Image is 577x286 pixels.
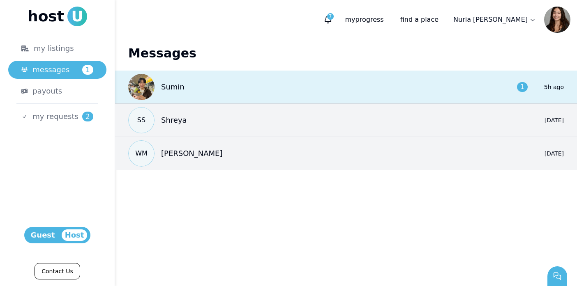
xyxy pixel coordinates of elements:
[345,16,355,23] span: my
[394,11,445,28] a: find a place
[8,108,106,126] a: my requests2
[67,7,87,26] span: U
[21,43,93,54] div: my listings
[161,81,185,93] p: Sumin
[82,65,93,75] span: 1
[544,7,570,33] img: Nuria Rodriguez avatar
[538,116,564,124] div: [DATE]
[8,39,106,57] a: my listings
[453,15,528,25] p: Nuria [PERSON_NAME]
[35,263,80,279] a: Contact Us
[82,112,93,121] span: 2
[327,13,334,20] span: 7
[128,107,155,133] span: S S
[448,11,541,28] a: Nuria [PERSON_NAME]
[538,83,564,91] div: 5h ago
[161,148,223,159] p: [PERSON_NAME]
[62,229,88,241] span: Host
[8,82,106,100] a: payouts
[128,46,564,61] h1: Messages
[128,74,155,100] img: Sumin Liu avatar
[538,149,564,158] div: [DATE]
[28,229,58,241] span: Guest
[32,85,62,97] span: payouts
[161,114,187,126] p: Shreya
[128,140,155,167] span: W M
[339,11,390,28] p: progress
[28,8,64,25] span: host
[321,12,335,27] button: 7
[8,61,106,79] a: messages1
[517,82,528,92] div: 1
[28,7,87,26] a: hostU
[32,64,69,76] span: messages
[32,111,78,122] span: my requests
